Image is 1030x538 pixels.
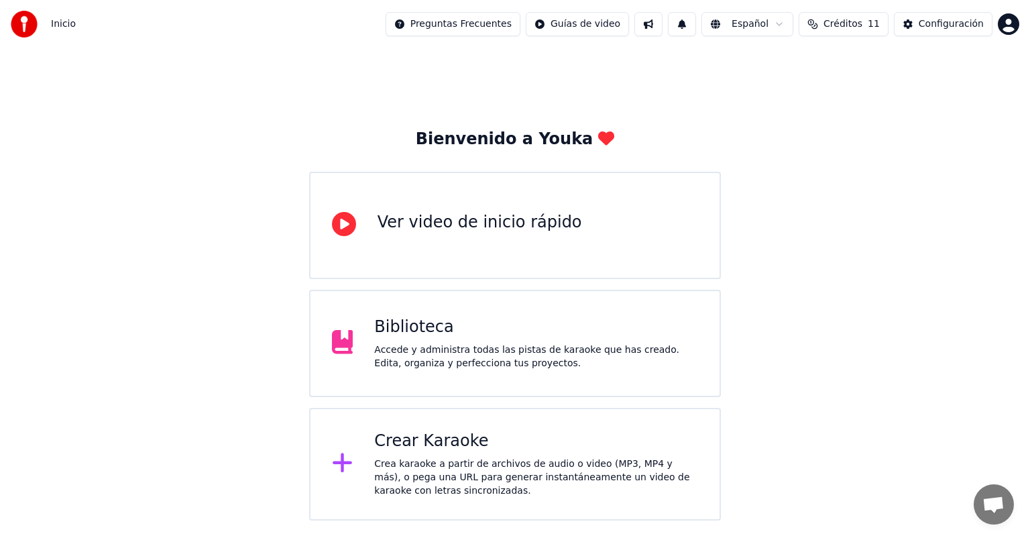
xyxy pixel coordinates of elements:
[374,458,698,498] div: Crea karaoke a partir de archivos de audio o video (MP3, MP4 y más), o pega una URL para generar ...
[374,317,698,338] div: Biblioteca
[51,17,76,31] nav: breadcrumb
[386,12,520,36] button: Preguntas Frecuentes
[374,431,698,452] div: Crear Karaoke
[378,212,582,233] div: Ver video de inicio rápido
[374,343,698,370] div: Accede y administra todas las pistas de karaoke que has creado. Edita, organiza y perfecciona tus...
[823,17,862,31] span: Créditos
[919,17,984,31] div: Configuración
[799,12,889,36] button: Créditos11
[894,12,992,36] button: Configuración
[974,484,1014,525] a: Chat abierto
[416,129,615,150] div: Bienvenido a Youka
[11,11,38,38] img: youka
[526,12,629,36] button: Guías de video
[868,17,880,31] span: 11
[51,17,76,31] span: Inicio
